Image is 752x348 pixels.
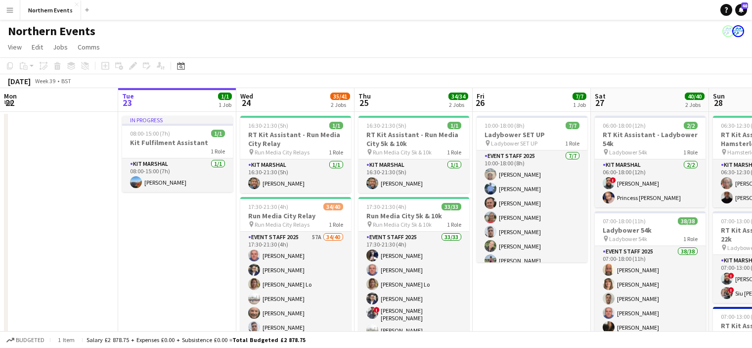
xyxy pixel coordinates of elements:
[8,76,31,86] div: [DATE]
[685,101,704,108] div: 2 Jobs
[122,138,233,147] h3: Kit Fulfilment Assistant
[49,41,72,53] a: Jobs
[366,122,406,129] span: 16:30-21:30 (5h)
[477,116,587,262] app-job-card: 10:00-18:00 (8h)7/7Ladybower SET UP Ladybower SET UP1 RoleEvent Staff 20257/710:00-18:00 (8h)[PER...
[331,101,350,108] div: 2 Jobs
[713,92,725,100] span: Sun
[2,97,17,108] span: 22
[485,122,525,129] span: 10:00-18:00 (8h)
[595,130,706,148] h3: RT Kit Assistant - Ladybower 54k
[448,93,468,100] span: 34/34
[8,24,95,39] h1: Northern Events
[735,4,747,16] a: 48
[240,92,253,100] span: Wed
[447,149,461,156] span: 1 Role
[683,149,698,156] span: 1 Role
[373,149,432,156] span: Run Media City 5k & 10k
[211,130,225,137] span: 1/1
[573,93,586,100] span: 7/7
[232,336,306,344] span: Total Budgeted £2 878.75
[685,93,705,100] span: 40/40
[240,211,351,220] h3: Run Media City Relay
[449,101,468,108] div: 2 Jobs
[61,77,71,85] div: BST
[240,130,351,148] h3: RT Kit Assistant - Run Media City Relay
[722,25,734,37] app-user-avatar: RunThrough Events
[447,221,461,228] span: 1 Role
[358,211,469,220] h3: Run Media City 5k & 10k
[603,122,646,129] span: 06:00-18:00 (12h)
[329,221,343,228] span: 1 Role
[728,287,734,293] span: !
[255,149,310,156] span: Run Media City Relays
[609,235,647,243] span: Ladybower 54k
[330,93,350,100] span: 35/41
[684,122,698,129] span: 2/2
[610,177,616,183] span: !
[477,150,587,270] app-card-role: Event Staff 20257/710:00-18:00 (8h)[PERSON_NAME][PERSON_NAME][PERSON_NAME][PERSON_NAME][PERSON_NA...
[122,158,233,192] app-card-role: Kit Marshal1/108:00-15:00 (7h)[PERSON_NAME]
[239,97,253,108] span: 24
[53,43,68,51] span: Jobs
[566,122,579,129] span: 7/7
[477,92,485,100] span: Fri
[122,116,233,124] div: In progress
[4,92,17,100] span: Mon
[4,41,26,53] a: View
[573,101,586,108] div: 1 Job
[240,159,351,193] app-card-role: Kit Marshal1/116:30-21:30 (5h)[PERSON_NAME]
[211,148,225,155] span: 1 Role
[741,2,748,9] span: 48
[5,335,46,346] button: Budgeted
[329,149,343,156] span: 1 Role
[595,116,706,207] app-job-card: 06:00-18:00 (12h)2/2RT Kit Assistant - Ladybower 54k Ladybower 54k1 RoleKit Marshal2/206:00-18:00...
[711,97,725,108] span: 28
[366,203,406,210] span: 17:30-21:30 (4h)
[32,43,43,51] span: Edit
[357,97,371,108] span: 25
[374,307,380,313] span: !
[358,159,469,193] app-card-role: Kit Marshal1/116:30-21:30 (5h)[PERSON_NAME]
[603,217,646,225] span: 07:00-18:00 (11h)
[593,97,606,108] span: 27
[678,217,698,225] span: 38/38
[54,336,78,344] span: 1 item
[358,130,469,148] h3: RT Kit Assistant - Run Media City 5k & 10k
[16,337,44,344] span: Budgeted
[33,77,57,85] span: Week 39
[122,116,233,192] app-job-card: In progress08:00-15:00 (7h)1/1Kit Fulfilment Assistant1 RoleKit Marshal1/108:00-15:00 (7h)[PERSON...
[248,122,288,129] span: 16:30-21:30 (5h)
[595,226,706,235] h3: Ladybower 54k
[78,43,100,51] span: Comms
[219,101,231,108] div: 1 Job
[240,197,351,344] app-job-card: 17:30-21:30 (4h)34/40Run Media City Relay Run Media City Relays1 RoleEvent Staff 202557A34/4017:3...
[20,0,81,20] button: Northern Events
[248,203,288,210] span: 17:30-21:30 (4h)
[595,159,706,207] app-card-role: Kit Marshal2/206:00-18:00 (12h)![PERSON_NAME]Princess [PERSON_NAME]
[130,130,170,137] span: 08:00-15:00 (7h)
[683,235,698,243] span: 1 Role
[255,221,310,228] span: Run Media City Relays
[358,116,469,193] app-job-card: 16:30-21:30 (5h)1/1RT Kit Assistant - Run Media City 5k & 10k Run Media City 5k & 10k1 RoleKit Ma...
[8,43,22,51] span: View
[477,130,587,139] h3: Ladybower SET UP
[728,273,734,279] span: !
[491,140,537,147] span: Ladybower SET UP
[218,93,232,100] span: 1/1
[475,97,485,108] span: 26
[732,25,744,37] app-user-avatar: RunThrough Events
[240,116,351,193] app-job-card: 16:30-21:30 (5h)1/1RT Kit Assistant - Run Media City Relay Run Media City Relays1 RoleKit Marshal...
[28,41,47,53] a: Edit
[122,92,134,100] span: Tue
[87,336,306,344] div: Salary £2 878.75 + Expenses £0.00 + Subsistence £0.00 =
[329,122,343,129] span: 1/1
[595,92,606,100] span: Sat
[358,197,469,344] app-job-card: 17:30-21:30 (4h)33/33Run Media City 5k & 10k Run Media City 5k & 10k1 RoleEvent Staff 202533/3317...
[323,203,343,210] span: 34/40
